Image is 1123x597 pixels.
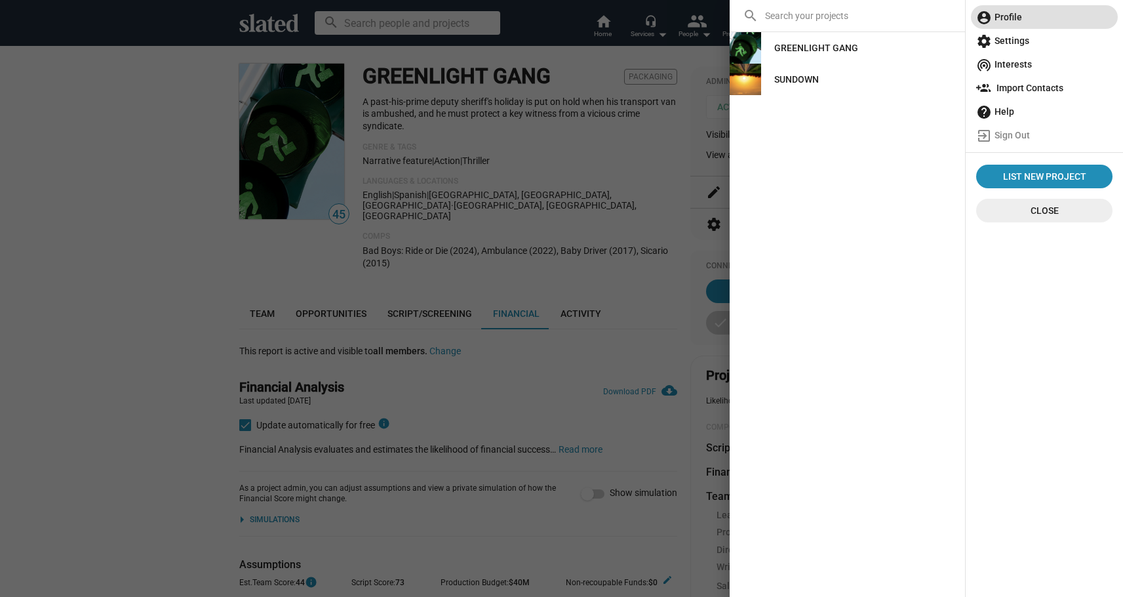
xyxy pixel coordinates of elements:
a: SUNDOWN [764,68,829,91]
span: Sign Out [976,123,1113,147]
div: SUNDOWN [774,68,819,91]
a: Import Contacts [971,76,1118,100]
span: Close [987,199,1102,222]
img: GREENLIGHT GANG [730,32,761,64]
mat-icon: account_circle [976,10,992,26]
a: Interests [971,52,1118,76]
a: GREENLIGHT GANG [764,36,869,60]
mat-icon: search [743,8,759,24]
mat-icon: exit_to_app [976,128,992,144]
mat-icon: settings [976,33,992,49]
a: List New Project [976,165,1113,188]
span: Import Contacts [976,76,1113,100]
span: Help [976,100,1113,123]
span: Settings [976,29,1113,52]
a: Sign Out [971,123,1118,147]
span: Interests [976,52,1113,76]
a: Help [971,100,1118,123]
div: GREENLIGHT GANG [774,36,858,60]
span: List New Project [981,165,1107,188]
span: Profile [976,5,1113,29]
mat-icon: wifi_tethering [976,57,992,73]
mat-icon: help [976,104,992,120]
a: Profile [971,5,1118,29]
button: Close [976,199,1113,222]
a: Settings [971,29,1118,52]
img: SUNDOWN [730,64,761,95]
